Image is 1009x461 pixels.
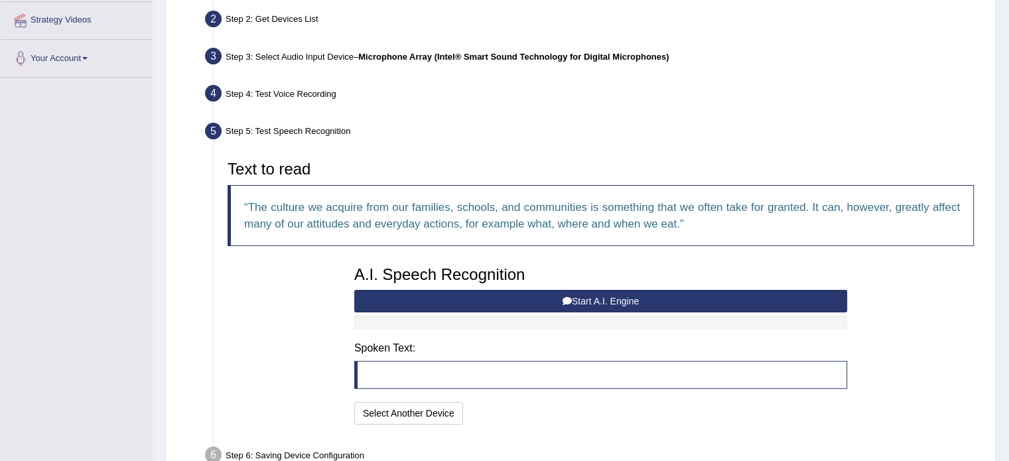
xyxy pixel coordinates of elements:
h4: Spoken Text: [354,342,847,354]
button: Select Another Device [354,402,463,425]
div: Step 2: Get Devices List [199,7,989,36]
div: Step 3: Select Audio Input Device [199,44,989,73]
a: Your Account [1,40,152,73]
h3: Text to read [228,161,974,178]
h3: A.I. Speech Recognition [354,266,847,283]
b: Microphone Array (Intel® Smart Sound Technology for Digital Microphones) [358,52,669,62]
button: Start A.I. Engine [354,290,847,312]
div: Step 4: Test Voice Recording [199,81,989,110]
div: Step 5: Test Speech Recognition [199,119,989,148]
a: Strategy Videos [1,2,152,35]
q: The culture we acquire from our families, schools, and communities is something that we often tak... [244,201,960,230]
span: – [354,52,669,62]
